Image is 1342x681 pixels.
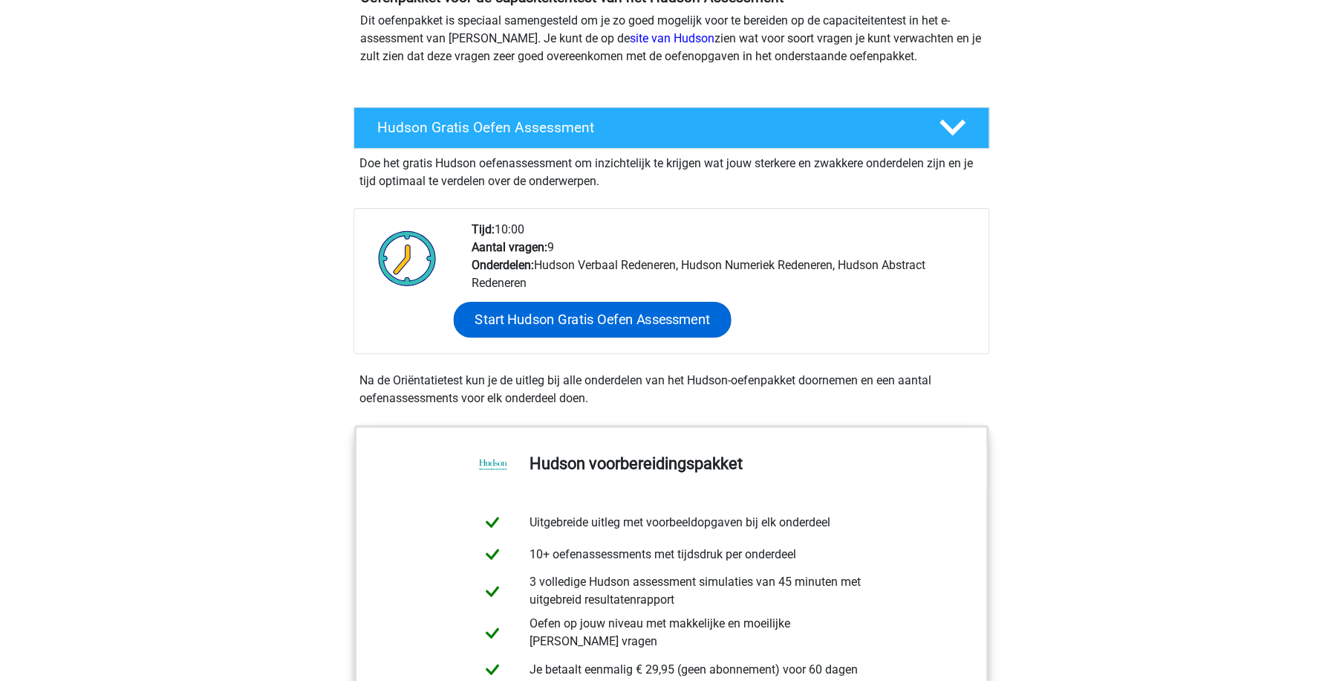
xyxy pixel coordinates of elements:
div: 10:00 9 Hudson Verbaal Redeneren, Hudson Numeriek Redeneren, Hudson Abstract Redeneren [460,221,988,353]
a: Hudson Gratis Oefen Assessment [348,107,995,149]
b: Tijd: [472,222,495,236]
a: Start Hudson Gratis Oefen Assessment [453,302,731,338]
b: Onderdelen: [472,258,534,272]
img: Klok [370,221,445,295]
div: Doe het gratis Hudson oefenassessment om inzichtelijk te krijgen wat jouw sterkere en zwakkere on... [354,149,989,190]
b: Aantal vragen: [472,240,547,254]
h4: Hudson Gratis Oefen Assessment [377,119,915,136]
p: Dit oefenpakket is speciaal samengesteld om je zo goed mogelijk voor te bereiden op de capaciteit... [360,12,983,65]
div: Na de Oriëntatietest kun je de uitleg bij alle onderdelen van het Hudson-oefenpakket doornemen en... [354,372,989,407]
a: site van Hudson [630,31,714,45]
